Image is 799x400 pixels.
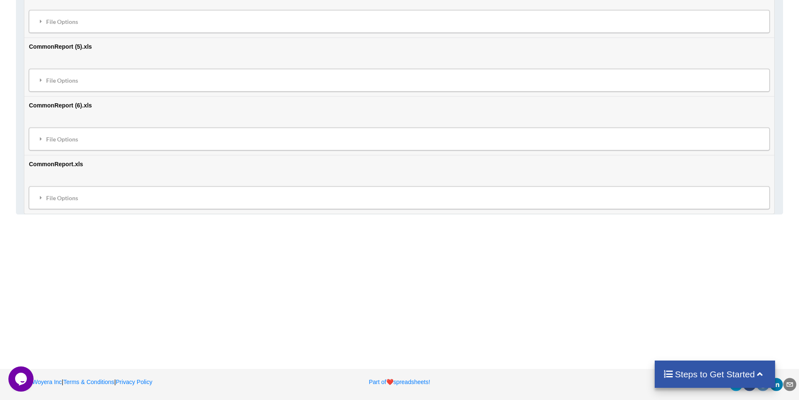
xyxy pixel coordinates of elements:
[24,96,774,155] td: CommonReport (6).xls
[31,189,767,207] div: File Options
[770,378,783,391] div: linkedin
[8,366,35,392] iframe: chat widget
[9,379,62,385] a: 2025Woyera Inc
[31,13,767,30] div: File Options
[386,379,393,385] span: heart
[663,369,767,379] h4: Steps to Get Started
[24,37,774,96] td: CommonReport (5).xls
[369,379,430,385] a: Part ofheartspreadsheets!
[63,379,114,385] a: Terms & Conditions
[24,155,774,214] td: CommonReport.xls
[31,130,767,148] div: File Options
[116,379,152,385] a: Privacy Policy
[9,378,262,386] p: | |
[31,71,767,89] div: File Options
